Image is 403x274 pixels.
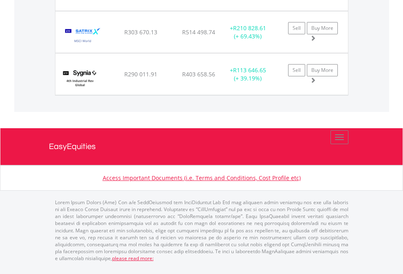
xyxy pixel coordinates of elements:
[124,28,157,36] span: R303 670.13
[222,66,273,82] div: + (+ 39.19%)
[307,64,338,76] a: Buy More
[182,28,215,36] span: R514 498.74
[222,24,273,40] div: + (+ 69.43%)
[233,24,266,32] span: R210 828.61
[103,174,301,182] a: Access Important Documents (i.e. Terms and Conditions, Cost Profile etc)
[182,70,215,78] span: R403 658.56
[124,70,157,78] span: R290 011.91
[59,64,101,93] img: EQU.ZA.SYG4IR.png
[112,255,154,262] a: please read more:
[288,22,305,34] a: Sell
[49,128,355,165] a: EasyEquities
[59,22,106,51] img: EQU.ZA.STXWDM.png
[233,66,266,74] span: R113 646.65
[55,199,348,262] p: Lorem Ipsum Dolors (Ame) Con a/e SeddOeiusmod tem InciDiduntut Lab Etd mag aliquaen admin veniamq...
[307,22,338,34] a: Buy More
[288,64,305,76] a: Sell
